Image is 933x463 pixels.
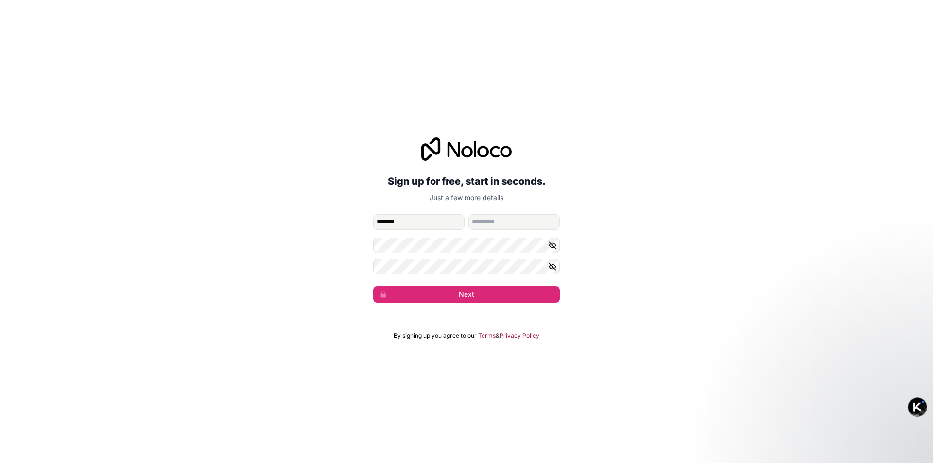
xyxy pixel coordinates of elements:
input: Confirm password [373,259,560,274]
span: & [496,332,500,340]
h2: Sign up for free, start in seconds. [373,172,560,190]
a: Privacy Policy [500,332,539,340]
button: Next [373,286,560,303]
input: Password [373,238,560,253]
span: By signing up you agree to our [394,332,477,340]
p: Just a few more details [373,193,560,203]
iframe: Intercom notifications message [739,390,933,458]
input: family-name [468,214,560,230]
a: Terms [478,332,496,340]
input: given-name [373,214,465,230]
